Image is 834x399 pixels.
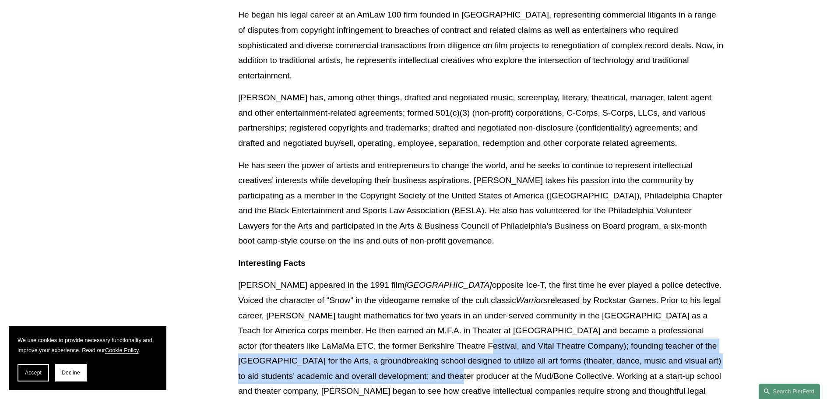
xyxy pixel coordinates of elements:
p: He has seen the power of artists and entrepreneurs to change the world, and he seeks to continue ... [238,158,723,249]
p: [PERSON_NAME] has, among other things, drafted and negotiated music, screenplay, literary, theatr... [238,90,723,151]
a: Search this site [759,384,820,399]
em: [GEOGRAPHIC_DATA] [405,280,492,290]
button: Decline [55,364,87,381]
strong: Interesting Facts [238,258,306,268]
span: Accept [25,370,42,376]
p: We use cookies to provide necessary functionality and improve your experience. Read our . [18,335,158,355]
button: Accept [18,364,49,381]
em: Warriors [516,296,548,305]
a: Cookie Policy [105,347,139,353]
section: Cookie banner [9,326,166,390]
p: He began his legal career at an AmLaw 100 firm founded in [GEOGRAPHIC_DATA], representing commerc... [238,7,723,83]
span: Decline [62,370,80,376]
